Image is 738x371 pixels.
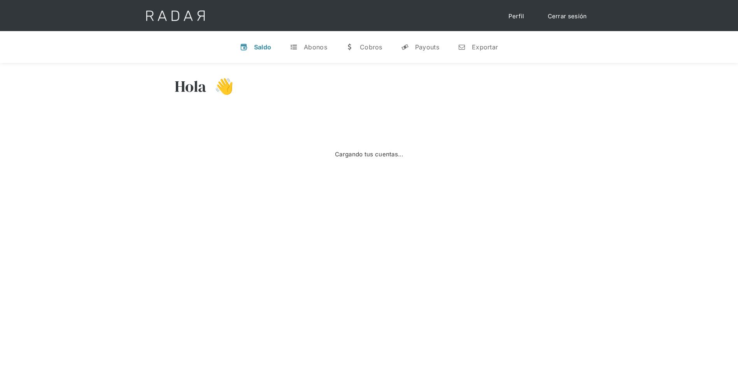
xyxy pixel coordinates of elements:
[360,43,382,51] div: Cobros
[540,8,595,24] a: Cerrar sesión
[472,43,498,51] div: Exportar
[304,43,327,51] div: Abonos
[501,8,532,24] a: Perfil
[415,43,439,51] div: Payouts
[401,43,409,51] div: y
[458,43,466,51] div: n
[175,77,207,96] h3: Hola
[254,43,272,51] div: Saldo
[207,77,234,96] h3: 👋
[335,149,403,159] div: Cargando tus cuentas...
[240,43,248,51] div: v
[346,43,354,51] div: w
[290,43,298,51] div: t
